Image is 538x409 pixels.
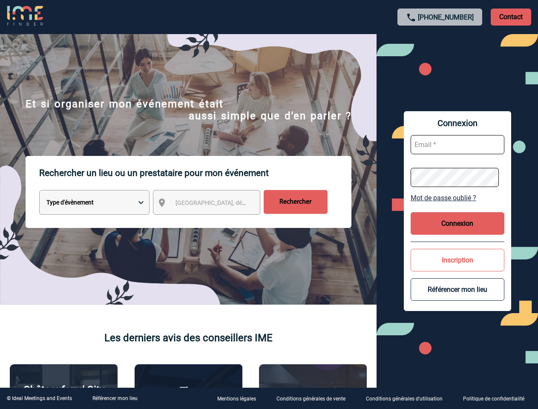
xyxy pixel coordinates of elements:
a: Mentions légales [210,395,270,403]
span: Connexion [411,118,504,128]
div: © Ideal Meetings and Events [7,395,72,401]
p: The [GEOGRAPHIC_DATA] [139,385,238,409]
p: Conditions générales d'utilisation [366,396,443,402]
span: [GEOGRAPHIC_DATA], département, région... [175,199,294,206]
p: Rechercher un lieu ou un prestataire pour mon événement [39,156,351,190]
button: Référencer mon lieu [411,278,504,301]
input: Email * [411,135,504,154]
a: Conditions générales d'utilisation [359,395,456,403]
a: Politique de confidentialité [456,395,538,403]
input: Rechercher [264,190,328,214]
a: Référencer mon lieu [92,395,138,401]
button: Connexion [411,212,504,235]
button: Inscription [411,249,504,271]
p: Châteauform' City [GEOGRAPHIC_DATA] [14,384,113,408]
a: Conditions générales de vente [270,395,359,403]
p: Mentions légales [217,396,256,402]
a: Mot de passe oublié ? [411,194,504,202]
p: Conditions générales de vente [276,396,345,402]
p: Contact [491,9,531,26]
img: call-24-px.png [406,12,416,23]
a: [PHONE_NUMBER] [418,13,474,21]
p: Agence 2ISD [284,386,342,398]
p: Politique de confidentialité [463,396,524,402]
